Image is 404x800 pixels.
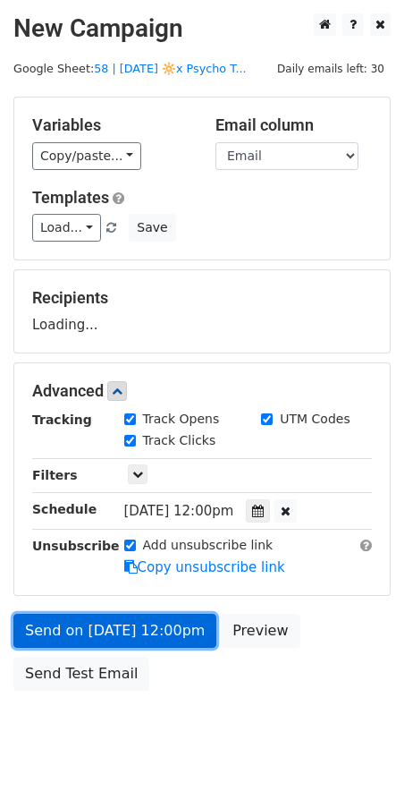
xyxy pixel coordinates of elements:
[32,381,372,401] h5: Advanced
[315,714,404,800] iframe: Chat Widget
[32,115,189,135] h5: Variables
[13,62,247,75] small: Google Sheet:
[215,115,372,135] h5: Email column
[271,62,391,75] a: Daily emails left: 30
[129,214,175,242] button: Save
[221,614,299,648] a: Preview
[32,142,141,170] a: Copy/paste...
[32,502,97,516] strong: Schedule
[32,214,101,242] a: Load...
[94,62,246,75] a: 58 | [DATE] 🔆x Psycho T...
[32,539,120,553] strong: Unsubscribe
[143,536,274,555] label: Add unsubscribe link
[280,410,349,429] label: UTM Codes
[124,559,285,575] a: Copy unsubscribe link
[13,13,391,44] h2: New Campaign
[13,614,216,648] a: Send on [DATE] 12:00pm
[32,188,109,207] a: Templates
[13,657,149,691] a: Send Test Email
[124,503,234,519] span: [DATE] 12:00pm
[32,288,372,335] div: Loading...
[32,468,78,482] strong: Filters
[143,410,220,429] label: Track Opens
[32,413,92,427] strong: Tracking
[143,431,216,450] label: Track Clicks
[271,59,391,79] span: Daily emails left: 30
[32,288,372,308] h5: Recipients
